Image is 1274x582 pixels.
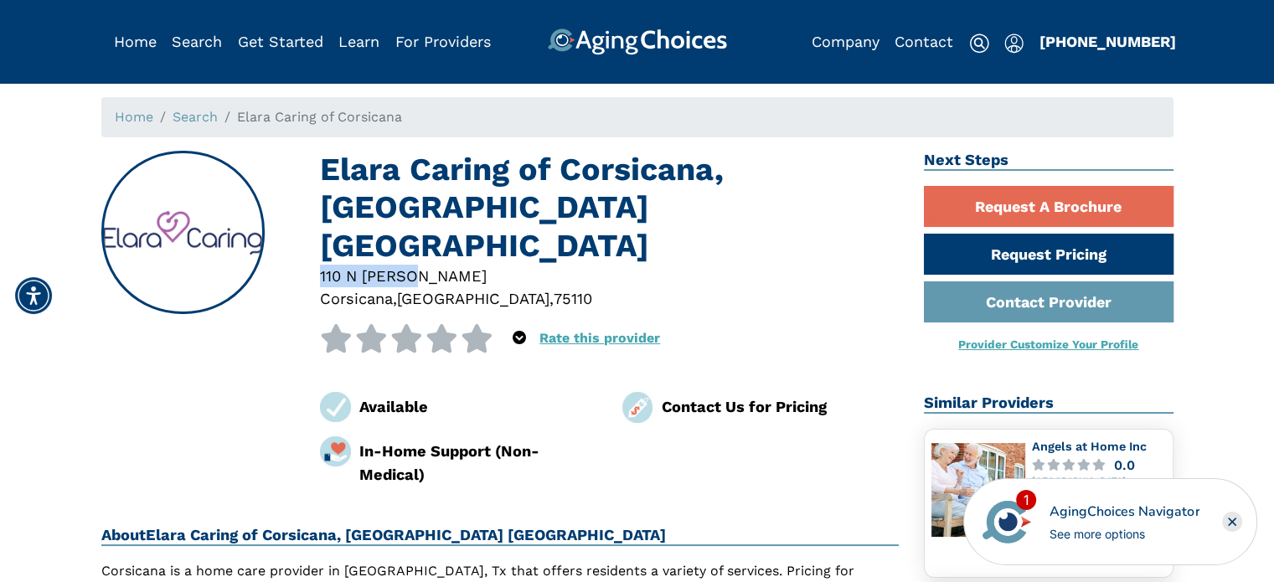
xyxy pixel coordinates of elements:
img: Elara Caring of Corsicana, Corsicana TX [102,211,263,255]
div: Popover trigger [513,324,526,353]
span: [GEOGRAPHIC_DATA] [397,290,549,307]
a: [PHONE_NUMBER] [1039,33,1176,50]
h2: Next Steps [924,151,1173,171]
h2: Similar Providers [924,394,1173,414]
a: Request Pricing [924,234,1173,275]
a: Home [114,33,157,50]
a: Learn [338,33,379,50]
span: Elara Caring of Corsicana [237,109,402,125]
div: Close [1222,512,1242,532]
a: Search [172,33,222,50]
span: , [393,290,397,307]
div: See more options [1050,525,1199,543]
img: search-icon.svg [969,33,989,54]
a: Company [812,33,879,50]
div: In-Home Support (Non-Medical) [359,440,597,486]
a: Contact [895,33,953,50]
div: Accessibility Menu [15,277,52,314]
h2: About Elara Caring of Corsicana, [GEOGRAPHIC_DATA] [GEOGRAPHIC_DATA] [101,526,900,546]
a: 0.0 [1032,459,1166,471]
div: [GEOGRAPHIC_DATA], [GEOGRAPHIC_DATA], 75110 [1032,476,1166,498]
img: avatar [978,493,1035,550]
div: 110 N [PERSON_NAME] [320,265,899,287]
div: Contact Us for Pricing [661,395,899,418]
div: 75110 [554,287,592,310]
a: Home [115,109,153,125]
span: , [549,290,554,307]
a: Request A Brochure [924,186,1173,227]
div: Popover trigger [172,28,222,55]
div: Popover trigger [1004,28,1024,55]
div: 0.0 [1114,459,1135,471]
a: Angels at Home Inc [1032,440,1147,453]
a: Get Started [238,33,323,50]
img: AgingChoices [547,28,726,55]
img: user-icon.svg [1004,33,1024,54]
div: Available [359,395,597,418]
span: Corsicana [320,290,393,307]
a: Search [173,109,218,125]
a: Provider Customize Your Profile [958,337,1138,351]
a: Contact Provider [924,281,1173,322]
div: AgingChoices Navigator [1050,502,1199,522]
a: Rate this provider [539,330,660,346]
div: 1 [1016,490,1036,510]
nav: breadcrumb [101,97,1173,137]
a: For Providers [395,33,491,50]
h1: Elara Caring of Corsicana, [GEOGRAPHIC_DATA] [GEOGRAPHIC_DATA] [320,151,899,265]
